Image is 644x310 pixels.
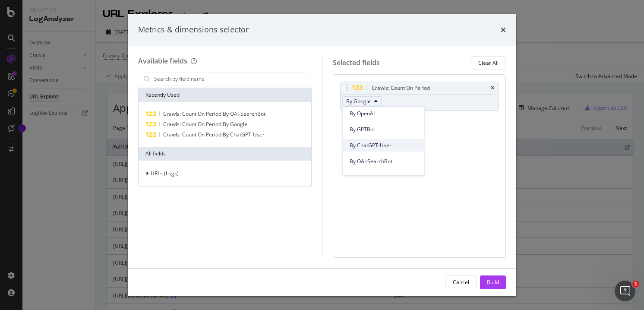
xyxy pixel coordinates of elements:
div: Available fields [138,56,187,66]
span: Crawls: Count On Period By OAI-SearchBot [163,110,265,117]
span: Crawls: Count On Period By ChatGPT-User [163,131,265,138]
span: URLs (Logs) [151,170,179,177]
div: All fields [139,147,311,161]
span: By OAI-SearchBot [350,158,418,165]
button: By Google [342,96,382,107]
iframe: Intercom live chat [615,281,635,301]
span: Crawls: Count On Period By Google [163,120,247,128]
span: By GPTBot [350,126,418,133]
span: 1 [632,281,639,288]
button: Cancel [445,275,477,289]
div: modal [128,14,516,296]
div: Selected fields [333,58,380,68]
button: Build [480,275,506,289]
div: times [491,85,495,91]
button: Clear All [471,56,506,70]
div: Metrics & dimensions selector [138,24,249,35]
div: times [501,24,506,35]
div: Crawls: Count On Period [372,84,430,92]
div: Crawls: Count On PeriodtimesBy Google [340,82,499,111]
div: Clear All [478,59,499,66]
div: Cancel [453,278,469,286]
div: Recently Used [139,88,311,102]
span: By ChatGPT-User [350,142,418,149]
span: By Google [346,98,371,105]
span: By OpenAI [350,110,418,117]
div: Build [487,278,499,286]
input: Search by field name [153,73,309,85]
